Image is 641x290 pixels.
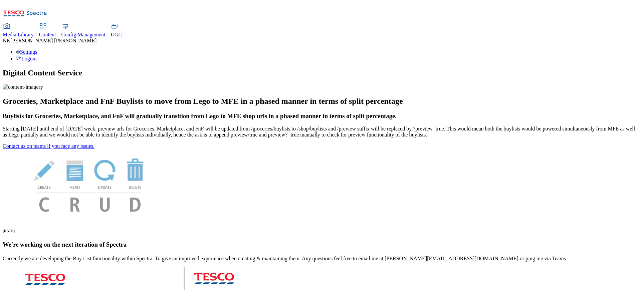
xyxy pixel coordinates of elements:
a: Settings [16,49,37,55]
p: Starting [DATE] until end of [DATE] week, preview urls for Groceries, Marketplace, and FnF will b... [3,126,638,138]
span: Config Management [61,32,105,37]
span: Content [39,32,56,37]
span: UGC [111,32,122,37]
a: Config Management [61,24,105,38]
h2: Groceries, Marketplace and FnF Buylists to move from Lego to MFE in a phased manner in terms of s... [3,97,638,106]
h6: [DATE] [3,229,638,233]
h3: We're working on the next iteration of Spectra [3,241,638,248]
p: Currently we are developing the Buy List functionality within Spectra. To give an improved experi... [3,256,638,262]
img: News Image [3,149,176,219]
span: Media Library [3,32,34,37]
span: [PERSON_NAME] [PERSON_NAME] [10,38,96,43]
span: NK [3,38,10,43]
h1: Digital Content Service [3,68,638,77]
a: Logout [16,56,37,61]
a: Contact us on teams if you face any issues. [3,143,94,149]
a: UGC [111,24,122,38]
a: Content [39,24,56,38]
a: Media Library [3,24,34,38]
img: content-imagery [3,84,43,90]
h3: Buylists for Groceries, Marketplace, and FnF will gradually transition from Lego to MFE shop urls... [3,112,638,120]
